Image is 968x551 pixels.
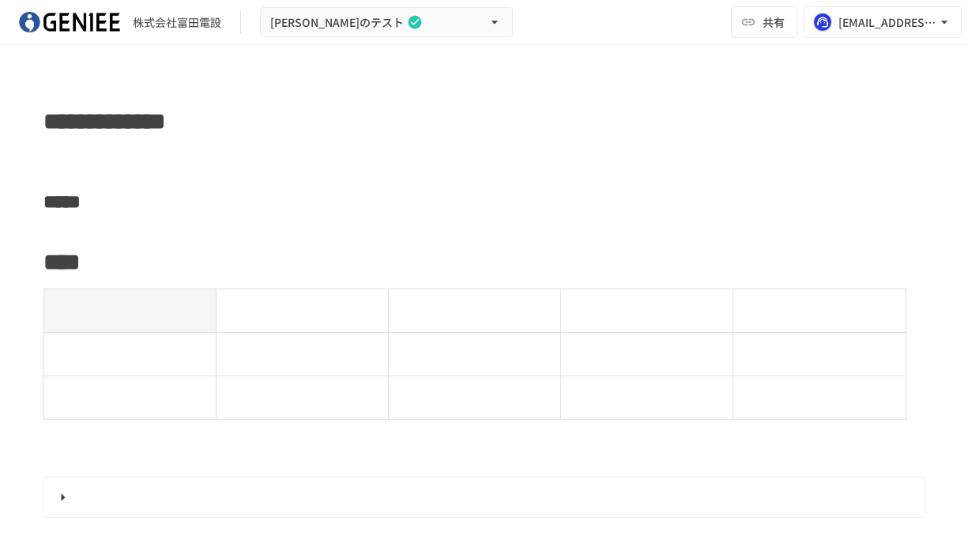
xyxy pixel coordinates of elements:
span: [PERSON_NAME]のテスト [270,13,404,32]
button: [PERSON_NAME]のテスト [260,7,513,38]
img: mDIuM0aA4TOBKl0oB3pspz7XUBGXdoniCzRRINgIxkl [19,9,120,35]
div: [EMAIL_ADDRESS][DOMAIN_NAME] [838,13,936,32]
button: 共有 [731,6,797,38]
span: 共有 [763,13,785,31]
button: [EMAIL_ADDRESS][DOMAIN_NAME] [804,6,962,38]
div: 株式会社富田電設 [133,14,221,31]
